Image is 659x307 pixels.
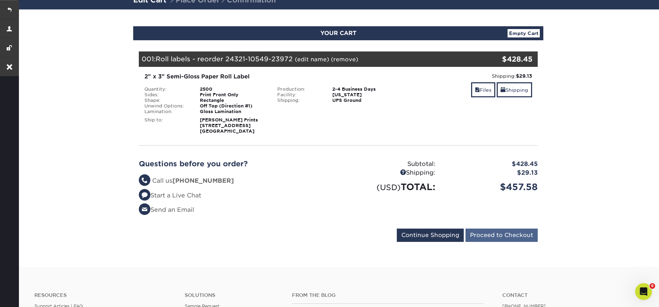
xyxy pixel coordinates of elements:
[501,87,505,93] span: shipping
[139,176,333,186] li: Call us
[441,160,543,169] div: $428.45
[139,117,195,134] div: Ship to:
[295,56,329,63] a: (edit name)
[327,86,405,92] div: 2-4 Business Days
[397,229,464,242] input: Continue Shopping
[475,87,480,93] span: files
[195,92,272,98] div: Print Front Only
[441,168,543,177] div: $29.13
[508,29,540,37] a: Empty Cart
[338,180,441,194] div: TOTAL:
[272,98,327,103] div: Shipping:
[139,109,195,114] div: Lamination:
[156,55,293,63] span: Roll labels - reorder 24321-10549-23972
[327,98,405,103] div: UPS Ground
[320,30,356,36] span: YOUR CART
[195,98,272,103] div: Rectangle
[2,286,60,305] iframe: Google Customer Reviews
[139,192,201,199] a: Start a Live Chat
[471,54,532,64] div: $428.45
[185,292,281,298] h4: Solutions
[200,117,258,134] strong: [PERSON_NAME] Prints [STREET_ADDRESS] [GEOGRAPHIC_DATA]
[516,73,532,79] strong: $29.13
[144,72,399,81] div: 2" x 3" Semi-Gloss Paper Roll Label
[338,168,441,177] div: Shipping:
[139,92,195,98] div: Sides:
[139,103,195,109] div: Unwind Options:
[195,103,272,109] div: Off Top (Direction #1)
[139,86,195,92] div: Quantity:
[650,283,655,289] span: 6
[272,86,327,92] div: Production:
[441,180,543,194] div: $457.58
[327,92,405,98] div: [US_STATE]
[376,183,401,192] small: (USD)
[635,283,652,300] iframe: Intercom live chat
[471,82,495,97] a: Files
[466,229,538,242] input: Proceed to Checkout
[139,51,471,67] div: 001:
[410,72,532,79] div: Shipping:
[292,292,483,298] h4: From the Blog
[195,109,272,114] div: Gloss Lamination
[172,177,234,184] strong: [PHONE_NUMBER]
[272,92,327,98] div: Facility:
[502,292,642,298] a: Contact
[195,86,272,92] div: 2500
[139,206,194,213] a: Send an Email
[497,82,532,97] a: Shipping
[139,98,195,103] div: Shape:
[139,160,333,168] h2: Questions before you order?
[331,56,358,63] a: (remove)
[34,292,174,298] h4: Resources
[338,160,441,169] div: Subtotal:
